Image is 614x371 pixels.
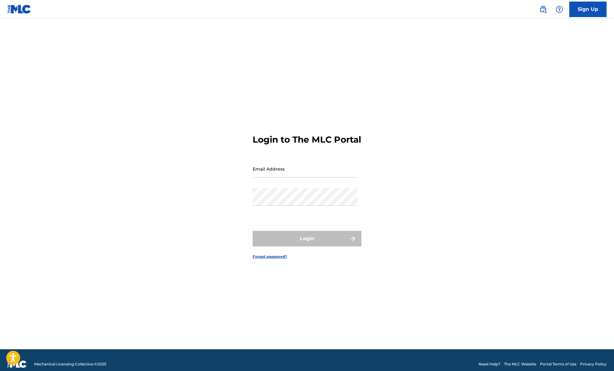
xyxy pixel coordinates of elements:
[540,361,576,367] a: Portal Terms of Use
[553,3,566,16] div: Help
[580,361,607,367] a: Privacy Policy
[479,361,500,367] a: Need Help?
[34,361,106,367] span: Mechanical Licensing Collective © 2025
[253,254,287,259] a: Forgot password?
[504,361,536,367] a: The MLC Website
[7,5,31,14] img: MLC Logo
[569,2,607,17] a: Sign Up
[539,6,547,13] img: search
[253,134,361,145] h3: Login to The MLC Portal
[583,341,614,371] iframe: Chat Widget
[556,6,563,13] img: help
[7,360,27,368] img: logo
[537,3,549,16] a: Public Search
